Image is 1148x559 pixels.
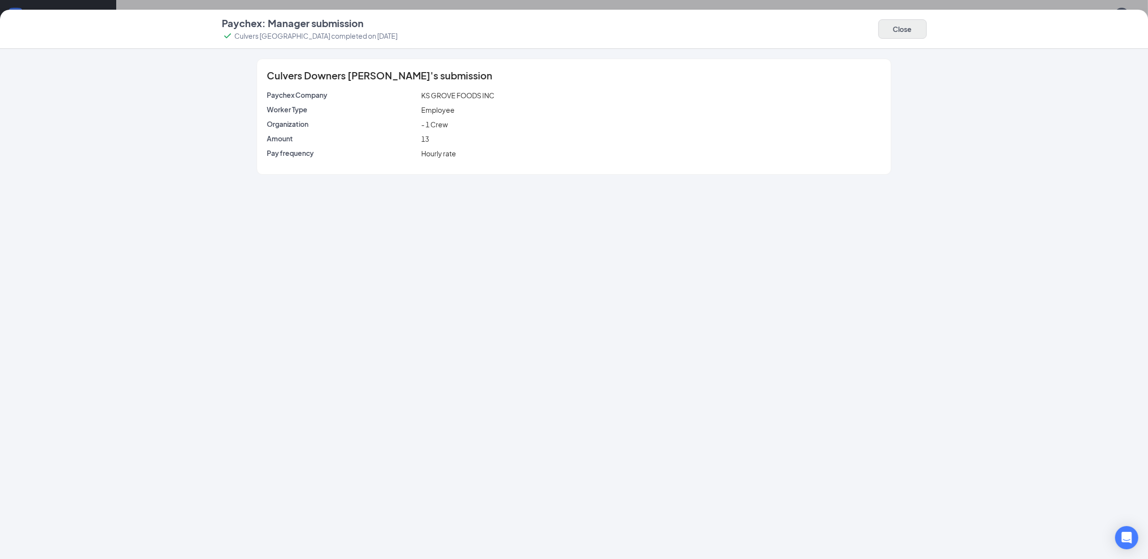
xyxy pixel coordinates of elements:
[267,119,417,129] p: Organization
[421,91,494,100] span: KS GROVE FOODS INC
[267,134,417,143] p: Amount
[234,31,398,41] p: Culvers [GEOGRAPHIC_DATA] completed on [DATE]
[1115,526,1138,549] div: Open Intercom Messenger
[421,120,448,129] span: - 1 Crew
[267,90,417,100] p: Paychex Company
[421,149,456,158] span: Hourly rate
[222,30,233,42] svg: Checkmark
[267,71,492,80] span: Culvers Downers [PERSON_NAME]'s submission
[421,106,455,114] span: Employee
[222,16,364,30] h4: Paychex: Manager submission
[267,148,417,158] p: Pay frequency
[878,19,927,39] button: Close
[267,105,417,114] p: Worker Type
[421,135,429,143] span: 13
